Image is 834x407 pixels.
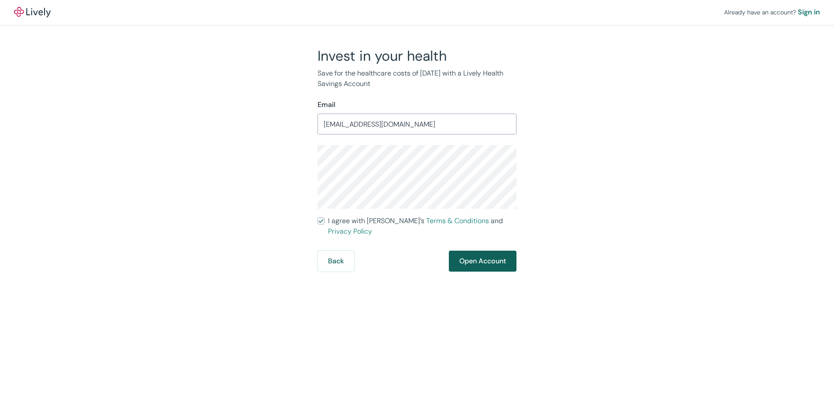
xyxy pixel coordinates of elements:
[318,47,516,65] h2: Invest in your health
[328,216,516,237] span: I agree with [PERSON_NAME]’s and
[318,251,354,272] button: Back
[724,7,820,17] div: Already have an account?
[318,100,335,110] label: Email
[14,7,51,17] a: LivelyLively
[318,68,516,89] p: Save for the healthcare costs of [DATE] with a Lively Health Savings Account
[449,251,516,272] button: Open Account
[426,216,489,225] a: Terms & Conditions
[14,7,51,17] img: Lively
[328,227,372,236] a: Privacy Policy
[798,7,820,17] a: Sign in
